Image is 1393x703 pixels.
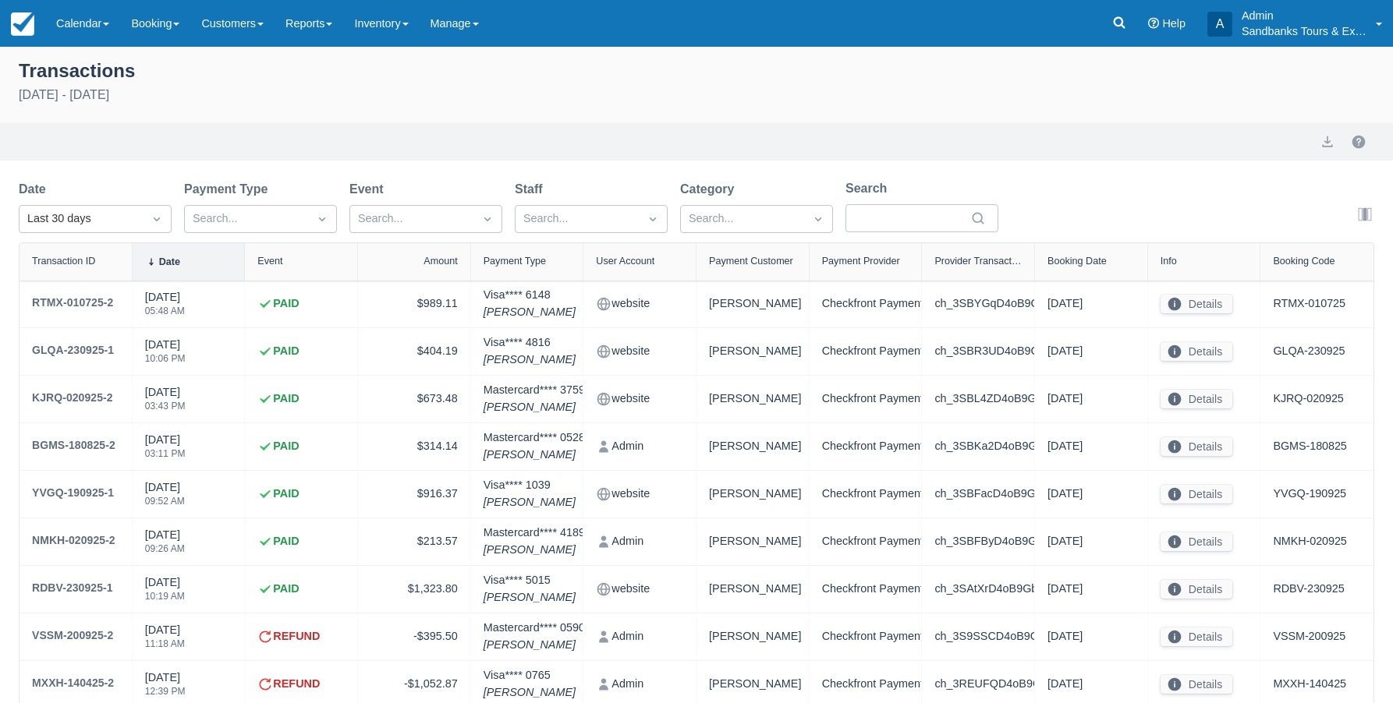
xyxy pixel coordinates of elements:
[822,531,909,553] div: Checkfront Payments
[1161,342,1232,361] button: Details
[27,210,135,228] div: Last 30 days
[1162,17,1186,30] span: Help
[822,388,909,410] div: Checkfront Payments
[596,436,683,457] div: Admin
[934,578,1022,600] div: ch_3SAtXrD4oB9Gbrmp1DGrJy8R
[484,429,585,463] div: Mastercard **** 0528
[1161,485,1232,503] button: Details
[1148,18,1159,29] i: Help
[257,256,282,267] div: Event
[145,306,185,316] div: 05:48 AM
[1273,438,1346,455] a: BGMS-180825
[145,544,185,553] div: 09:26 AM
[273,533,299,550] strong: PAID
[934,531,1022,553] div: ch_3SBFByD4oB9Gbrmp1xGaJ3KB
[159,256,180,267] div: Date
[484,637,585,654] em: [PERSON_NAME]
[484,542,585,559] em: [PERSON_NAME]
[370,673,458,695] div: -$1,052.87
[32,673,114,695] a: MXXH-140425-2
[370,341,458,362] div: $404.19
[11,12,34,36] img: checkfront-main-nav-mini-logo.png
[484,351,576,369] em: [PERSON_NAME]
[596,531,683,553] div: Admin
[596,341,683,362] div: website
[32,673,114,692] div: MXXH-140425-2
[484,684,576,701] em: [PERSON_NAME]
[32,388,113,410] a: KJRQ-020925-2
[1047,256,1107,267] div: Booking Date
[1273,256,1335,267] div: Booking Code
[480,211,495,227] span: Dropdown icon
[709,483,796,505] div: [PERSON_NAME]
[370,626,458,648] div: -$395.50
[32,293,113,312] div: RTMX-010725-2
[32,341,114,362] a: GLQA-230925-1
[822,673,909,695] div: Checkfront Payments
[32,626,113,645] div: VSSM-200925-2
[934,256,1022,267] div: Provider Transaction
[145,687,186,696] div: 12:39 PM
[709,673,796,695] div: [PERSON_NAME]
[1242,8,1366,23] p: Admin
[370,293,458,315] div: $989.11
[1273,581,1344,598] a: RDBV-230925
[1161,580,1232,599] button: Details
[596,388,683,410] div: website
[32,293,113,315] a: RTMX-010725-2
[1047,341,1135,362] div: [DATE]
[32,436,115,454] div: BGMS-180825-2
[32,578,113,597] div: RDBV-230925-1
[273,676,320,693] strong: REFUND
[1047,626,1135,648] div: [DATE]
[273,581,299,598] strong: PAID
[19,56,1374,83] div: Transactions
[149,211,165,227] span: Dropdown icon
[822,256,900,267] div: Payment Provider
[314,211,330,227] span: Dropdown icon
[934,388,1022,410] div: ch_3SBL4ZD4oB9Gbrmp1NYzWZYr
[1161,437,1232,456] button: Details
[145,337,186,373] div: [DATE]
[822,293,909,315] div: Checkfront Payments
[145,496,185,506] div: 09:52 AM
[145,574,185,610] div: [DATE]
[596,256,654,267] div: User Account
[934,673,1022,695] div: ch_3REUFQD4oB9Gbrmp1pj7H1SM_r2
[484,620,585,653] div: Mastercard **** 0590
[424,256,457,267] div: Amount
[145,592,185,601] div: 10:19 AM
[1273,343,1345,360] a: GLQA-230925
[810,211,826,227] span: Dropdown icon
[145,354,186,363] div: 10:06 PM
[709,388,796,410] div: [PERSON_NAME]
[822,483,909,505] div: Checkfront Payments
[1047,293,1135,315] div: [DATE]
[709,626,796,648] div: [PERSON_NAME]
[709,256,793,267] div: Payment Customer
[822,578,909,600] div: Checkfront Payments
[145,449,186,458] div: 03:11 PM
[370,483,458,505] div: $916.37
[484,589,576,606] em: [PERSON_NAME]
[145,479,185,515] div: [DATE]
[1047,531,1135,553] div: [DATE]
[145,432,186,468] div: [DATE]
[1161,295,1232,313] button: Details
[273,295,299,313] strong: PAID
[32,531,115,549] div: NMKH-020925-2
[934,483,1022,505] div: ch_3SBFacD4oB9Gbrmp1s0QyfHr
[32,436,115,457] a: BGMS-180825-2
[1318,132,1337,151] button: export
[32,256,95,267] div: Transaction ID
[32,531,115,553] a: NMKH-020925-2
[1047,673,1135,695] div: [DATE]
[273,390,299,408] strong: PAID
[709,531,796,553] div: [PERSON_NAME]
[349,180,390,199] label: Event
[1047,388,1135,410] div: [DATE]
[934,293,1022,315] div: ch_3SBYGqD4oB9Gbrmp1XjjQnI8
[273,486,299,503] strong: PAID
[596,293,683,315] div: website
[822,436,909,457] div: Checkfront Payments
